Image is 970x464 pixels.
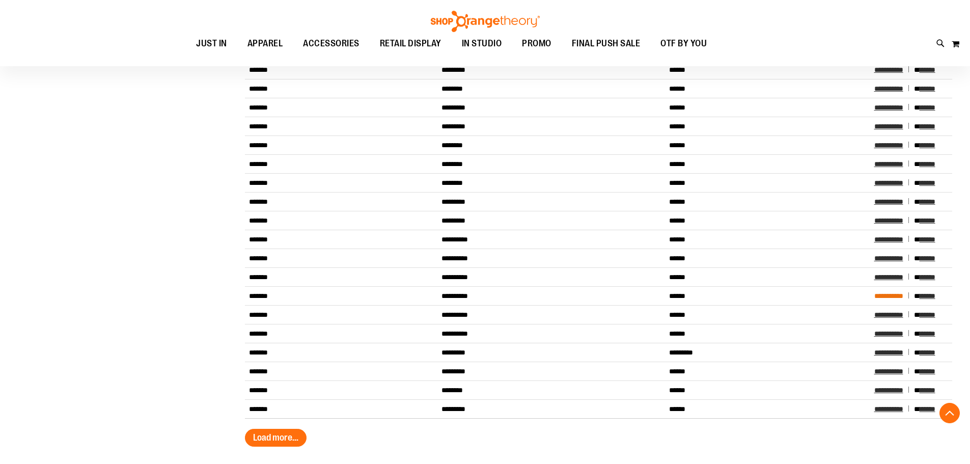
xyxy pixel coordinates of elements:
span: JUST IN [196,32,227,55]
span: RETAIL DISPLAY [380,32,441,55]
button: Load more... [245,429,307,447]
img: Shop Orangetheory [429,11,541,32]
span: Load more... [253,432,298,443]
a: APPAREL [237,32,293,56]
button: Back To Top [939,403,960,423]
span: IN STUDIO [462,32,502,55]
span: ACCESSORIES [303,32,359,55]
a: RETAIL DISPLAY [370,32,452,56]
span: APPAREL [247,32,283,55]
a: JUST IN [186,32,237,56]
a: OTF BY YOU [650,32,717,56]
a: ACCESSORIES [293,32,370,56]
span: PROMO [522,32,551,55]
a: IN STUDIO [452,32,512,56]
a: FINAL PUSH SALE [562,32,651,56]
span: FINAL PUSH SALE [572,32,641,55]
span: OTF BY YOU [660,32,707,55]
a: PROMO [512,32,562,56]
